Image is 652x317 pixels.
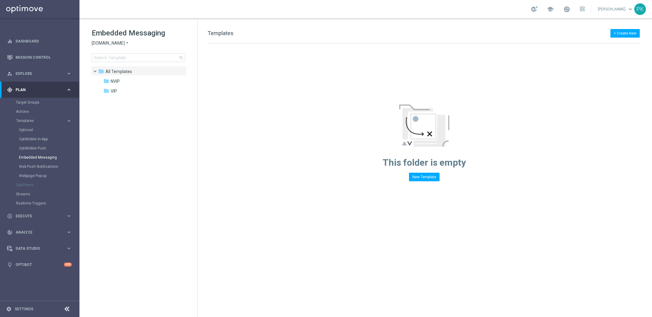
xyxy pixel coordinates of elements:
button: Mission Control [7,55,72,60]
h1: Embedded Messaging [92,28,185,38]
div: Templates [16,119,66,123]
i: folder [103,88,109,94]
i: folder [103,78,109,84]
div: Mission Control [7,49,72,65]
span: search [179,55,184,60]
span: Plan [16,88,66,92]
i: equalizer [7,39,13,44]
i: gps_fixed [7,87,13,93]
span: Data Studio [16,247,66,250]
div: Dashboard [7,33,72,49]
a: Optimail [19,127,64,132]
i: settings [6,306,12,312]
div: Web Push Notifications [19,162,79,171]
span: Explore [16,72,66,76]
button: equalizer Dashboard [7,39,72,44]
span: VIP [111,88,117,94]
img: emptyStateManageTemplates.jpg [399,105,449,147]
a: Streams [16,192,64,197]
div: PK [634,3,646,15]
div: Execute [7,213,66,219]
a: OptiMobile In-App [19,137,64,142]
input: Search Template [92,53,185,62]
span: Templates [208,30,234,36]
a: Webpage Pop-up [19,173,64,178]
div: Target Groups [16,98,79,107]
div: Realtime Triggers [16,199,79,208]
div: OptiPromo [16,180,79,190]
a: Embedded Messaging [19,155,64,160]
div: Webpage Pop-up [19,171,79,180]
i: track_changes [7,230,13,235]
button: Data Studio keyboard_arrow_right [7,246,72,251]
a: Realtime Triggers [16,201,64,206]
span: keyboard_arrow_down [627,6,634,13]
div: Embedded Messaging [19,153,79,162]
a: Mission Control [16,49,72,65]
button: lightbulb Optibot +10 [7,262,72,267]
div: OptiMobile In-App [19,135,79,144]
div: Plan [7,87,66,93]
span: Templates [105,69,132,74]
div: +10 [64,263,72,267]
a: Optibot [16,256,64,273]
span: Execute [16,214,66,218]
i: keyboard_arrow_right [66,87,72,93]
span: Analyze [16,230,66,234]
button: + Create New [610,29,640,38]
div: OptiMobile Push [19,144,79,153]
i: lightbulb [7,262,13,267]
i: person_search [7,71,13,76]
div: Templates [16,116,79,180]
a: [PERSON_NAME]keyboard_arrow_down [597,5,634,14]
div: Streams [16,190,79,199]
i: keyboard_arrow_right [66,71,72,76]
span: [DOMAIN_NAME] [92,40,125,46]
button: Templates keyboard_arrow_right [16,118,72,123]
a: Web Push Notifications [19,164,64,169]
i: play_circle_outline [7,213,13,219]
div: Optimail [19,125,79,135]
button: New Template [409,173,440,181]
a: Actions [16,109,64,114]
span: school [547,6,554,13]
span: NVIP [111,79,120,84]
i: keyboard_arrow_right [66,245,72,251]
div: Analyze [7,230,66,235]
button: track_changes Analyze keyboard_arrow_right [7,230,72,235]
div: Optibot [7,256,72,273]
i: arrow_drop_down [125,40,130,46]
i: keyboard_arrow_right [66,118,72,124]
div: Actions [16,107,79,116]
div: Explore [7,71,66,76]
button: [DOMAIN_NAME] arrow_drop_down [92,40,130,46]
button: gps_fixed Plan keyboard_arrow_right [7,87,72,92]
button: play_circle_outline Execute keyboard_arrow_right [7,214,72,219]
button: person_search Explore keyboard_arrow_right [7,71,72,76]
a: OptiMobile Push [19,146,64,151]
a: Target Groups [16,100,64,105]
span: Templates [16,119,60,123]
i: folder [98,68,104,74]
a: Settings [15,307,33,311]
i: keyboard_arrow_right [66,229,72,235]
i: keyboard_arrow_right [66,213,72,219]
a: Dashboard [16,33,72,49]
div: Data Studio [7,246,66,251]
span: This folder is empty [383,157,466,168]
